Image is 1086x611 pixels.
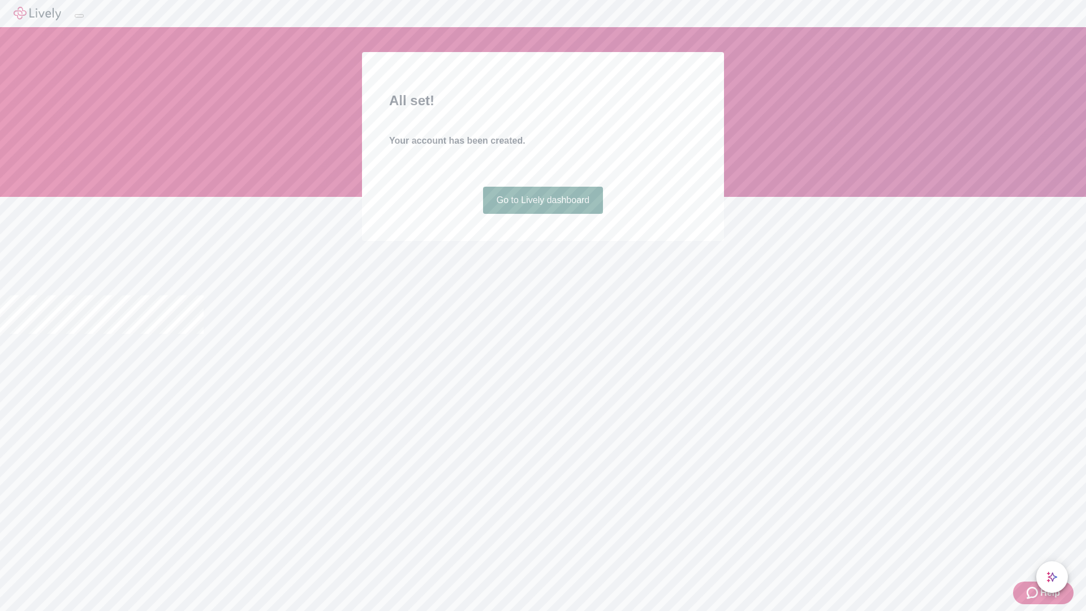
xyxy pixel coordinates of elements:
[1036,561,1068,593] button: chat
[483,187,604,214] a: Go to Lively dashboard
[1013,582,1074,604] button: Zendesk support iconHelp
[389,134,697,148] h4: Your account has been created.
[1027,586,1040,600] svg: Zendesk support icon
[1040,586,1060,600] span: Help
[75,14,84,18] button: Log out
[1046,571,1058,583] svg: Lively AI Assistant
[389,91,697,111] h2: All set!
[14,7,61,20] img: Lively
